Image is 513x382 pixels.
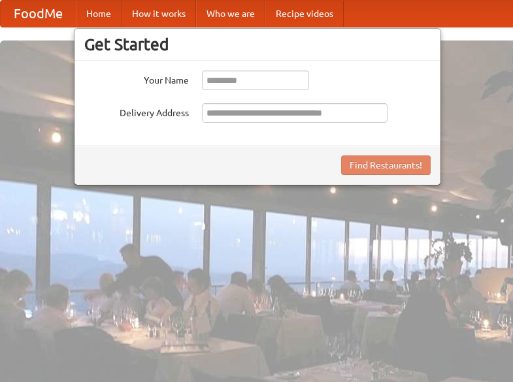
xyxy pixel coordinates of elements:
[84,71,189,87] label: Your Name
[84,103,189,119] label: Delivery Address
[84,35,431,54] h3: Get Started
[122,1,196,27] a: How it works
[265,1,344,27] a: Recipe videos
[196,1,265,27] a: Who we are
[76,1,122,27] a: Home
[341,155,431,175] button: Find Restaurants!
[1,1,76,27] a: FoodMe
